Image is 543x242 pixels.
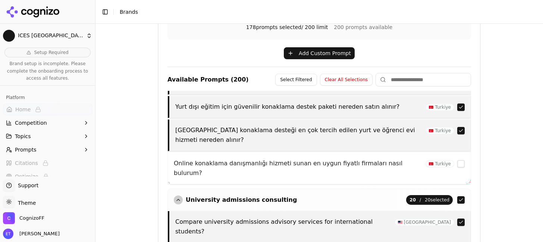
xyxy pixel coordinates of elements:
[3,229,13,239] img: Ege Talay Ozguler
[3,212,44,224] button: Open organization switcher
[174,195,297,204] button: University admissions consulting
[167,75,249,84] h4: Available Prompts ( 200 )
[426,127,454,134] span: Turkiye
[34,50,68,55] span: Setup Required
[3,30,15,42] img: ICES Turkey
[174,159,421,178] p: Online konaklama danışmanlığı hizmeti sunan en uygun fiyatlı firmaları nasıl bulurum?
[120,8,522,16] nav: breadcrumb
[284,47,355,59] button: Add Custom Prompt
[275,74,317,86] button: Select Filtered
[3,130,92,142] button: Topics
[246,23,328,31] span: 178 prompts selected / 200 limit
[429,162,433,165] img: TR
[409,197,416,203] span: 20
[175,217,390,236] p: Compare university admissions advisory services for international students?
[4,60,91,82] p: Brand setup is incomplete. Please complete the onboarding process to access all features.
[3,144,92,156] button: Prompts
[398,221,402,224] img: US
[15,133,31,140] span: Topics
[3,212,15,224] img: CognizoFF
[175,102,421,112] p: Yurt dışı eğitim için güvenilir konaklama destek paketi nereden satın alınır?
[15,146,37,153] span: Prompts
[426,160,454,168] span: Turkiye
[429,106,433,109] img: TR
[15,182,38,189] span: Support
[334,23,392,31] span: 200 prompts available
[429,129,433,132] img: TR
[16,230,60,237] span: [PERSON_NAME]
[395,219,454,226] span: [GEOGRAPHIC_DATA]
[406,195,453,205] span: 20 selected
[3,92,92,104] div: Platform
[15,173,38,180] span: Optimize
[19,215,44,222] span: CognizoFF
[15,106,31,113] span: Home
[120,9,138,15] span: Brands
[320,74,373,86] button: Clear All Selections
[420,197,421,203] span: /
[175,125,421,145] p: [GEOGRAPHIC_DATA] konaklama desteği en çok tercih edilen yurt ve öğrenci evi hizmeti nereden alınır?
[15,159,38,167] span: Citations
[15,119,47,127] span: Competition
[15,200,36,206] span: Theme
[426,104,454,111] span: Turkiye
[18,32,83,39] span: ICES [GEOGRAPHIC_DATA]
[3,229,60,239] button: Open user button
[3,117,92,129] button: Competition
